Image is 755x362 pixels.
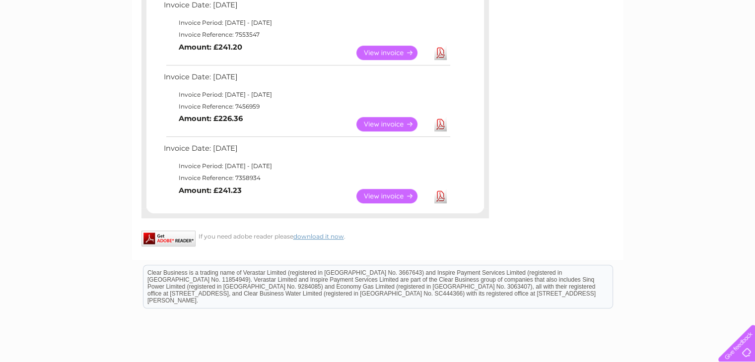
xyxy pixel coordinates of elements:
[161,101,452,113] td: Invoice Reference: 7456959
[161,172,452,184] td: Invoice Reference: 7358934
[161,160,452,172] td: Invoice Period: [DATE] - [DATE]
[434,46,447,60] a: Download
[434,117,447,131] a: Download
[179,43,242,52] b: Amount: £241.20
[689,42,713,50] a: Contact
[161,17,452,29] td: Invoice Period: [DATE] - [DATE]
[356,46,429,60] a: View
[633,42,663,50] a: Telecoms
[161,70,452,89] td: Invoice Date: [DATE]
[434,189,447,203] a: Download
[605,42,627,50] a: Energy
[141,231,489,240] div: If you need adobe reader please .
[722,42,746,50] a: Log out
[580,42,599,50] a: Water
[179,114,243,123] b: Amount: £226.36
[161,29,452,41] td: Invoice Reference: 7553547
[356,117,429,131] a: View
[161,142,452,160] td: Invoice Date: [DATE]
[161,89,452,101] td: Invoice Period: [DATE] - [DATE]
[143,5,613,48] div: Clear Business is a trading name of Verastar Limited (registered in [GEOGRAPHIC_DATA] No. 3667643...
[568,5,636,17] a: 0333 014 3131
[26,26,77,56] img: logo.png
[293,233,344,240] a: download it now
[356,189,429,203] a: View
[669,42,683,50] a: Blog
[179,186,242,195] b: Amount: £241.23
